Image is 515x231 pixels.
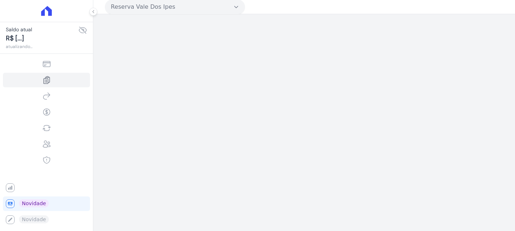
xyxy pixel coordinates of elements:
[19,199,49,207] span: Novidade
[6,26,78,33] span: Saldo atual
[6,33,78,43] span: R$ [...]
[3,196,90,211] a: Novidade
[6,43,78,50] span: atualizando...
[6,57,87,227] nav: Sidebar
